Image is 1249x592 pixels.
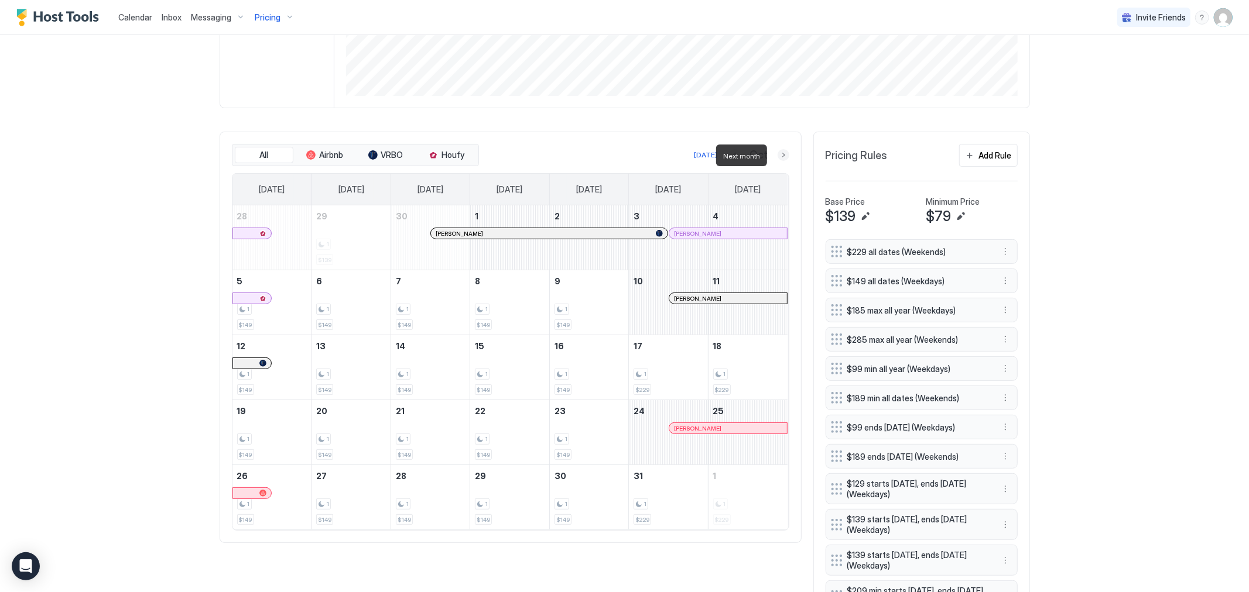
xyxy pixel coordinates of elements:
[709,465,788,487] a: November 1, 2025
[318,451,331,459] span: $149
[629,400,707,422] a: October 24, 2025
[396,211,408,221] span: 30
[847,247,987,257] span: $229 all dates (Weekends)
[998,274,1012,288] button: More options
[255,12,280,23] span: Pricing
[162,12,182,22] span: Inbox
[436,230,663,238] div: [PERSON_NAME]
[555,211,560,221] span: 2
[418,184,443,195] span: [DATE]
[237,471,248,481] span: 26
[847,393,987,404] span: $189 min all dates (Weekends)
[357,147,415,163] button: VRBO
[118,11,152,23] a: Calendar
[485,305,488,313] span: 1
[629,400,708,465] td: October 24, 2025
[326,435,329,443] span: 1
[709,400,788,422] a: October 25, 2025
[16,9,104,26] div: Host Tools Logo
[396,276,401,286] span: 7
[475,276,480,286] span: 8
[629,465,707,487] a: October 31, 2025
[470,205,549,227] a: October 1, 2025
[723,174,772,205] a: Saturday
[477,451,490,459] span: $149
[475,211,478,221] span: 1
[239,451,252,459] span: $149
[237,406,247,416] span: 19
[470,465,549,487] a: October 29, 2025
[338,184,364,195] span: [DATE]
[237,276,243,286] span: 5
[237,341,246,351] span: 12
[436,230,483,238] span: [PERSON_NAME]
[826,197,865,207] span: Base Price
[629,335,708,400] td: October 17, 2025
[998,553,1012,567] button: More options
[715,386,729,394] span: $229
[998,332,1012,346] div: menu
[550,205,628,227] a: October 2, 2025
[259,150,268,160] span: All
[709,270,788,292] a: October 11, 2025
[629,205,707,227] a: October 3, 2025
[318,516,331,524] span: $149
[998,274,1012,288] div: menu
[406,370,409,378] span: 1
[723,152,760,160] span: Next month
[847,479,987,499] span: $129 starts [DATE], ends [DATE] (Weekdays)
[259,184,285,195] span: [DATE]
[847,305,987,316] span: $185 max all year (Weekdays)
[708,205,787,270] td: October 4, 2025
[735,184,761,195] span: [DATE]
[247,174,296,205] a: Sunday
[477,386,490,394] span: $149
[550,335,628,357] a: October 16, 2025
[239,321,252,329] span: $149
[391,400,470,422] a: October 21, 2025
[708,400,787,465] td: October 25, 2025
[998,553,1012,567] div: menu
[998,303,1012,317] button: More options
[693,148,720,162] button: [DATE]
[485,370,488,378] span: 1
[406,500,409,508] span: 1
[549,205,628,270] td: October 2, 2025
[470,400,549,422] a: October 22, 2025
[391,465,470,530] td: October 28, 2025
[485,500,488,508] span: 1
[674,295,782,302] div: [PERSON_NAME]
[778,149,789,161] button: Next month
[629,465,708,530] td: October 31, 2025
[391,205,470,227] a: September 30, 2025
[564,370,567,378] span: 1
[237,211,248,221] span: 28
[576,184,602,195] span: [DATE]
[239,516,252,524] span: $149
[674,230,721,238] span: [PERSON_NAME]
[296,147,354,163] button: Airbnb
[549,465,628,530] td: October 30, 2025
[644,500,646,508] span: 1
[391,400,470,465] td: October 21, 2025
[1136,12,1186,23] span: Invite Friends
[12,552,40,580] div: Open Intercom Messenger
[232,400,312,422] a: October 19, 2025
[319,150,343,160] span: Airbnb
[979,149,1012,161] div: Add Rule
[847,335,987,345] span: $285 max all year (Weekends)
[232,335,312,400] td: October 12, 2025
[391,270,470,292] a: October 7, 2025
[326,370,329,378] span: 1
[655,184,681,195] span: [DATE]
[316,276,322,286] span: 6
[398,386,411,394] span: $149
[674,425,721,432] span: [PERSON_NAME]
[477,516,490,524] span: $149
[396,341,405,351] span: 14
[418,147,476,163] button: Houfy
[708,465,787,530] td: November 1, 2025
[998,245,1012,259] button: More options
[442,150,464,160] span: Houfy
[232,465,312,487] a: October 26, 2025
